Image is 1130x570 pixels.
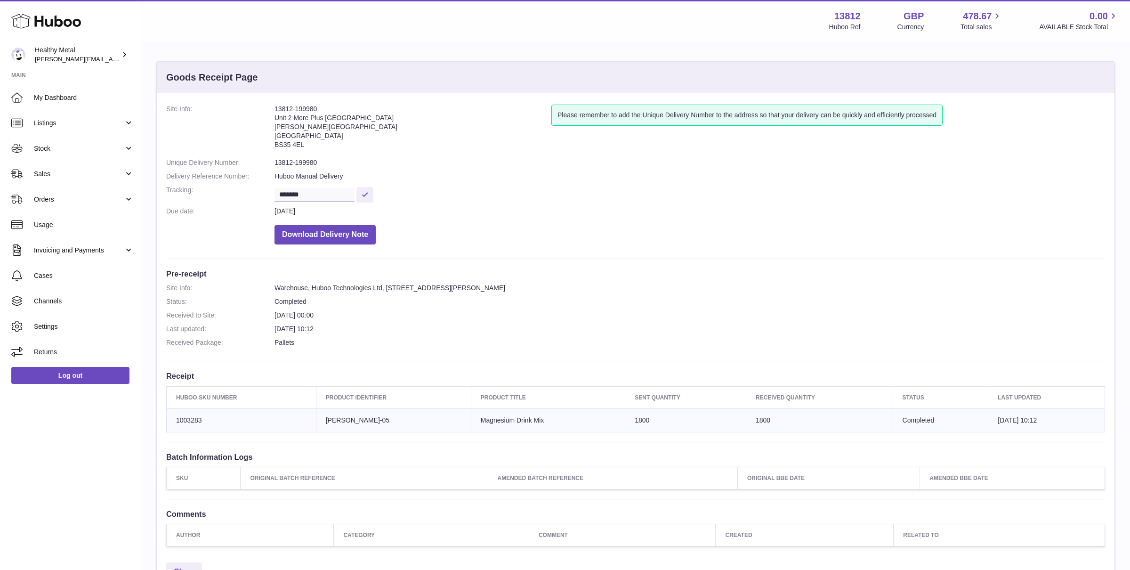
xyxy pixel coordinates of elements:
[988,408,1105,432] td: [DATE] 10:12
[35,46,120,64] div: Healthy Metal
[166,325,274,334] dt: Last updated:
[960,23,1002,32] span: Total sales
[167,386,316,408] th: Huboo SKU Number
[529,524,716,546] th: Comment
[166,509,1105,519] h3: Comments
[274,325,1105,334] dd: [DATE] 10:12
[274,297,1105,306] dd: Completed
[471,386,625,408] th: Product title
[894,524,1105,546] th: Related to
[11,367,129,384] a: Log out
[166,269,1105,279] h3: Pre-receipt
[897,23,924,32] div: Currency
[167,408,316,432] td: 1003283
[316,408,471,432] td: [PERSON_NAME]-05
[904,10,924,23] strong: GBP
[166,186,274,202] dt: Tracking:
[625,386,746,408] th: Sent Quantity
[167,467,241,489] th: SKU
[166,284,274,293] dt: Site Info:
[166,452,1105,462] h3: Batch Information Logs
[834,10,861,23] strong: 13812
[488,467,737,489] th: Amended Batch Reference
[34,297,134,306] span: Channels
[746,386,893,408] th: Received Quantity
[241,467,488,489] th: Original Batch Reference
[166,338,274,347] dt: Received Package:
[551,105,943,126] div: Please remember to add the Unique Delivery Number to the address so that your delivery can be qui...
[166,172,274,181] dt: Delivery Reference Number:
[334,524,529,546] th: Category
[34,195,124,204] span: Orders
[893,408,988,432] td: Completed
[166,311,274,320] dt: Received to Site:
[316,386,471,408] th: Product Identifier
[274,158,1105,167] dd: 13812-199980
[34,119,124,128] span: Listings
[166,207,274,216] dt: Due date:
[34,322,134,331] span: Settings
[1039,23,1119,32] span: AVAILABLE Stock Total
[716,524,894,546] th: Created
[34,246,124,255] span: Invoicing and Payments
[166,371,1105,381] h3: Receipt
[11,48,25,62] img: jose@healthy-metal.com
[920,467,1105,489] th: Amended BBE Date
[274,105,551,154] address: 13812-199980 Unit 2 More Plus [GEOGRAPHIC_DATA] [PERSON_NAME][GEOGRAPHIC_DATA] [GEOGRAPHIC_DATA] ...
[274,225,376,244] button: Download Delivery Note
[166,297,274,306] dt: Status:
[34,170,124,179] span: Sales
[166,105,274,154] dt: Site Info:
[471,408,625,432] td: Magnesium Drink Mix
[166,71,258,84] h3: Goods Receipt Page
[625,408,746,432] td: 1800
[166,158,274,167] dt: Unique Delivery Number:
[274,284,1105,293] dd: Warehouse, Huboo Technologies Ltd, [STREET_ADDRESS][PERSON_NAME]
[274,311,1105,320] dd: [DATE] 00:00
[34,93,134,102] span: My Dashboard
[34,144,124,153] span: Stock
[960,10,1002,32] a: 478.67 Total sales
[34,348,134,357] span: Returns
[829,23,861,32] div: Huboo Ref
[1090,10,1108,23] span: 0.00
[737,467,920,489] th: Original BBE Date
[274,207,1105,216] dd: [DATE]
[274,172,1105,181] dd: Huboo Manual Delivery
[893,386,988,408] th: Status
[35,55,189,63] span: [PERSON_NAME][EMAIL_ADDRESS][DOMAIN_NAME]
[1039,10,1119,32] a: 0.00 AVAILABLE Stock Total
[167,524,334,546] th: Author
[988,386,1105,408] th: Last updated
[274,338,1105,347] dd: Pallets
[963,10,992,23] span: 478.67
[34,271,134,280] span: Cases
[746,408,893,432] td: 1800
[34,220,134,229] span: Usage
